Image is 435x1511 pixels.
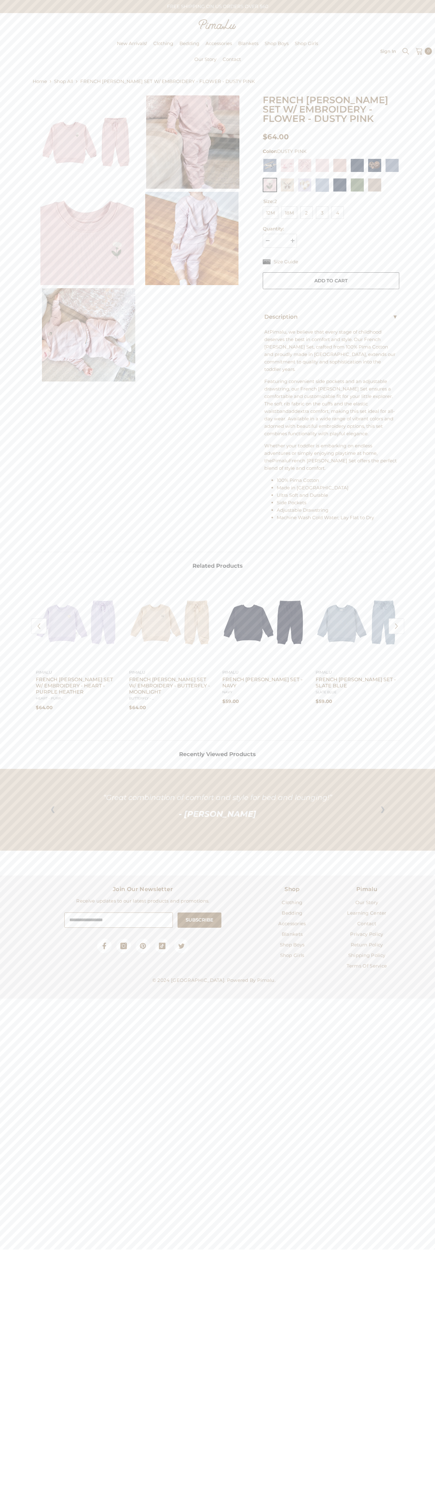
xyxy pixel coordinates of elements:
span: FRENCH [PERSON_NAME] SET W/ EMBROIDERY - FLOWER - DUSTY PINK [263,94,388,124]
a: SPORTS [368,158,382,173]
a: DELICACY [315,158,329,173]
span: Blankets [238,40,258,46]
span: Related Products [152,561,283,571]
img: FRENCH TERRY SET 2.0 - TROPOSPHERE [385,158,399,173]
a: FRENCH TERRY SET W/ EMBROIDERY - HEART - PURPLE HEATHER [36,580,120,664]
span: FRENCH [PERSON_NAME] SET - SLATE BLUE [316,677,398,695]
span: $64.00 [263,132,289,141]
span: French [PERSON_NAME] Set offers the perfect blend of style and comfort. [264,458,397,471]
h2: Pimalu [334,885,400,894]
strong: Color: [263,148,277,154]
span: Size Guide [274,258,298,266]
a: Blankets [282,929,303,940]
button: Previous [31,618,47,634]
a: FRENCH TERRY SET - SLATE BLUE [316,580,400,664]
span: Clothing [282,899,302,905]
span: Clothing [153,40,173,46]
a: AIRPLANE [263,158,277,173]
span: add [289,408,298,414]
span: Pimalu [270,329,286,335]
span: SLATE BLUE [316,689,344,695]
img: FRENCH TERRY SET - NAVY Swatch [333,178,347,192]
a: Clothing [150,40,176,56]
a: Our Story [191,56,220,72]
img: FRENCH TERRY SET W/ EMBROIDERY 2.0 - LOTUS - BOWS [298,158,312,173]
a: FRENCH [PERSON_NAME] SET W/ EMBROIDERY - HEART - PURPLE HEATHERHEART - PURPLE HEATHER [36,677,120,701]
a: BOWS [298,158,312,173]
span: 4 [331,206,344,219]
span: Pimalu [272,458,289,464]
span: $59.00 [222,698,239,704]
span: Shop Girls [280,952,304,958]
a: Blankets [235,40,261,56]
a: ❮ [45,801,60,818]
img: FRENCH TERRY SET W/ EMBROIDERY - FLOWER - DUSTY PINK Swatch [263,178,277,192]
div: Description [263,312,400,322]
q: Great combination of comfort and style for bed and lounging! [103,793,332,802]
a: Bedding [282,908,302,918]
span: FRENCH [PERSON_NAME] SET W/ EMBROIDERY - FLOWER - DUSTY PINK [80,78,255,85]
span: HEART - PURPLE HEATHER [36,695,64,701]
span: FRENCH [PERSON_NAME] SET W/ EMBROIDERY - BUTTERFLY - MOONLIGHT [129,677,211,701]
span: Shipping Policy [348,952,386,958]
span: Side Pockets [277,500,306,506]
a: Our Story [355,897,378,908]
a: DUSTY PINK [263,178,277,192]
span: Ultra Soft and Durable [277,492,328,498]
a: FRENCH TERRY SET - NAVY [222,580,306,664]
div: DUSTY PINK [263,148,400,155]
h2: Join Our Newsletter [36,885,250,894]
span: FRENCH [PERSON_NAME] SET - NAVY [222,677,304,695]
span: Terms of Service [347,963,387,969]
a: BRONZE GREEN [350,178,364,192]
img: FRENCH TERRY SET W/ EMBROIDERY - BUTTERFLY - MOONLIGHT Swatch [280,178,294,192]
img: FRENCH TERRY SET W/ EMBROIDERY 2.0 - DELICACY - BALLERINA [280,158,294,173]
span: Our Story [194,56,216,62]
a: Learning Center [347,908,386,918]
a: NAVY [350,158,364,173]
a: Accessories [278,918,306,929]
a: BALLERINA [280,158,294,173]
span: At [264,329,270,335]
img: FRENCH TERRY SET 2.0 - LOTUS [333,158,347,173]
a: PURPLE HEATHER [298,178,312,192]
span: Accessories [278,921,306,926]
a: Shop Boys [280,940,305,950]
a: LOTUS [333,158,347,173]
a: Clothing [282,897,302,908]
a: TIMBERWOLF [368,178,382,192]
a: FRENCH [PERSON_NAME] SET - SLATE BLUESLATE BLUE [316,677,400,695]
img: FRENCH TERRY SET W/ EMBROIDERY 2.0 - TROPOSPHERE - AIRPLANE [263,158,277,173]
a: Terms of Service [347,961,387,971]
span: Bedding [282,910,302,916]
span: , we believe that every stage of childhood deserves the best in comfort and style. Our French [PE... [264,329,396,372]
span: Privacy Policy [350,931,383,937]
a: Pimalu [36,670,52,675]
span: $59.00 [316,698,332,704]
a: Size Guide [263,258,298,266]
a: SLATE BLUE [315,178,329,192]
span: 3 [316,206,328,219]
span: Pimalu [3,49,23,54]
button: Submit [178,913,221,928]
img: FRENCH TERRY SET 2.0 - NAVY [350,158,364,173]
span: Blankets [282,931,303,937]
button: Next [389,618,404,634]
span: Machine Wash Cold Water; Lay Flat to Dry [277,515,374,520]
span: Shop Girls [295,40,318,46]
a: Pimalu [129,670,145,675]
a: FRENCH [PERSON_NAME] SET W/ EMBROIDERY - BUTTERFLY - MOONLIGHTBUTTERFLY - MOONLIGHT [129,677,213,701]
a: Contact [357,918,376,929]
a: ❯ [375,801,390,818]
span: extra comfort, making this set ideal for all-day wear. Available in a wide range of vibrant color... [264,408,395,437]
span: FRENCH [PERSON_NAME] SET W/ EMBROIDERY - HEART - PURPLE HEATHER [36,677,118,701]
a: Bedding [176,40,202,56]
a: NAVY [333,178,347,192]
a: Shop Girls [292,40,321,56]
span: 2 [274,198,277,204]
a: New Arrivals! [114,40,150,56]
label: Quantity: [263,225,400,233]
a: Shipping Policy [348,950,386,961]
a: Accessories [202,40,235,56]
a: Home [33,78,47,85]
